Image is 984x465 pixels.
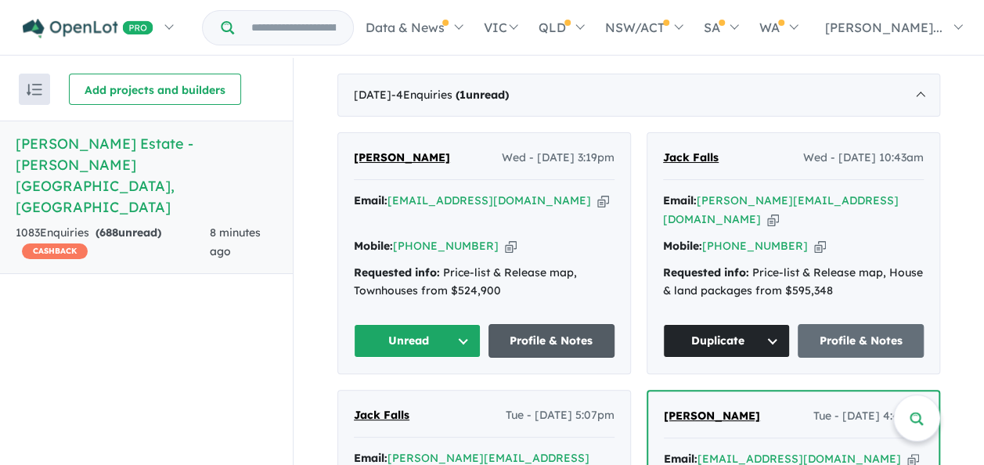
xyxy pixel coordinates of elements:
a: [PERSON_NAME] [354,149,450,168]
a: Profile & Notes [798,324,925,358]
div: 1083 Enquir ies [16,224,210,261]
button: Duplicate [663,324,790,358]
span: 1 [460,88,466,102]
button: Copy [814,238,826,254]
strong: ( unread) [96,225,161,240]
a: [PHONE_NUMBER] [393,239,499,253]
strong: Mobile: [663,239,702,253]
img: sort.svg [27,84,42,96]
a: Jack Falls [663,149,719,168]
span: - 4 Enquir ies [391,88,509,102]
button: Copy [597,193,609,209]
img: Openlot PRO Logo White [23,19,153,38]
div: Price-list & Release map, House & land packages from $595,348 [663,264,924,301]
span: [PERSON_NAME] [354,150,450,164]
a: Jack Falls [354,406,409,425]
strong: Requested info: [663,265,749,279]
span: Tue - [DATE] 5:07pm [506,406,615,425]
span: Wed - [DATE] 3:19pm [502,149,615,168]
span: Wed - [DATE] 10:43am [803,149,924,168]
a: [PHONE_NUMBER] [702,239,808,253]
span: [PERSON_NAME]... [825,20,943,35]
input: Try estate name, suburb, builder or developer [237,11,350,45]
span: Jack Falls [663,150,719,164]
span: Jack Falls [354,408,409,422]
span: [PERSON_NAME] [664,409,760,423]
a: [PERSON_NAME][EMAIL_ADDRESS][DOMAIN_NAME] [663,193,899,226]
a: [EMAIL_ADDRESS][DOMAIN_NAME] [387,193,591,207]
button: Copy [505,238,517,254]
strong: Email: [663,193,697,207]
span: Tue - [DATE] 4:46pm [813,407,923,426]
span: 8 minutes ago [210,225,261,258]
span: 688 [99,225,118,240]
div: [DATE] [337,74,940,117]
div: Price-list & Release map, Townhouses from $524,900 [354,264,615,301]
button: Unread [354,324,481,358]
h5: [PERSON_NAME] Estate - [PERSON_NAME][GEOGRAPHIC_DATA] , [GEOGRAPHIC_DATA] [16,133,277,218]
strong: Email: [354,193,387,207]
a: [PERSON_NAME] [664,407,760,426]
strong: ( unread) [456,88,509,102]
strong: Email: [354,451,387,465]
a: Profile & Notes [488,324,615,358]
strong: Mobile: [354,239,393,253]
button: Copy [767,211,779,228]
strong: Requested info: [354,265,440,279]
button: Add projects and builders [69,74,241,105]
span: CASHBACK [22,243,88,259]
